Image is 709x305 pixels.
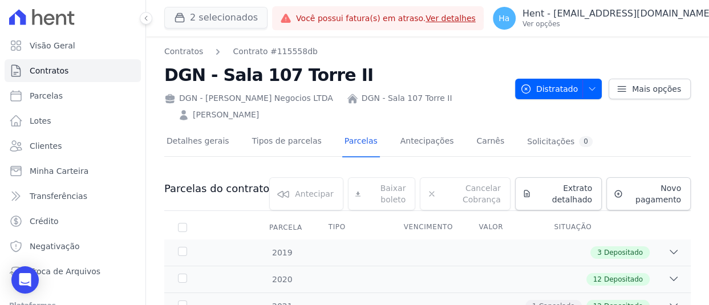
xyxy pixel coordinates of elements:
[515,79,602,99] button: Distratado
[30,266,100,277] span: Troca de Arquivos
[342,127,380,157] a: Parcelas
[315,215,390,239] th: Tipo
[164,7,268,29] button: 2 selecionados
[5,84,141,107] a: Parcelas
[5,109,141,132] a: Lotes
[527,136,593,147] div: Solicitações
[398,127,456,157] a: Antecipações
[5,185,141,208] a: Transferências
[30,65,68,76] span: Contratos
[164,182,269,196] h3: Parcelas do contrato
[5,160,141,182] a: Minha Carteira
[362,92,452,104] a: DGN - Sala 107 Torre II
[579,136,593,147] div: 0
[256,216,316,239] div: Parcela
[5,235,141,258] a: Negativação
[525,127,595,157] a: Solicitações0
[11,266,39,294] div: Open Intercom Messenger
[30,140,62,152] span: Clientes
[30,190,87,202] span: Transferências
[296,13,476,25] span: Você possui fatura(s) em atraso.
[164,46,318,58] nav: Breadcrumb
[164,46,203,58] a: Contratos
[5,135,141,157] a: Clientes
[604,274,643,284] span: Depositado
[164,92,333,104] div: DGN - [PERSON_NAME] Negocios LTDA
[5,59,141,82] a: Contratos
[632,83,681,95] span: Mais opções
[499,14,509,22] span: Ha
[390,215,465,239] th: Vencimento
[193,109,259,121] a: [PERSON_NAME]
[465,215,540,239] th: Valor
[30,165,88,177] span: Minha Carteira
[474,127,507,157] a: Carnês
[5,34,141,57] a: Visão Geral
[5,210,141,233] a: Crédito
[609,79,691,99] a: Mais opções
[604,247,643,258] span: Depositado
[627,182,681,205] span: Novo pagamento
[30,40,75,51] span: Visão Geral
[250,127,324,157] a: Tipos de parcelas
[30,115,51,127] span: Lotes
[164,62,506,88] h2: DGN - Sala 107 Torre II
[164,127,232,157] a: Detalhes gerais
[597,247,602,258] span: 3
[233,46,318,58] a: Contrato #115558db
[30,90,63,101] span: Parcelas
[30,215,59,227] span: Crédito
[593,274,602,284] span: 12
[426,14,476,23] a: Ver detalhes
[515,177,602,210] a: Extrato detalhado
[540,215,615,239] th: Situação
[30,241,80,252] span: Negativação
[606,177,691,210] a: Novo pagamento
[5,260,141,283] a: Troca de Arquivos
[164,46,506,58] nav: Breadcrumb
[536,182,592,205] span: Extrato detalhado
[520,79,578,99] span: Distratado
